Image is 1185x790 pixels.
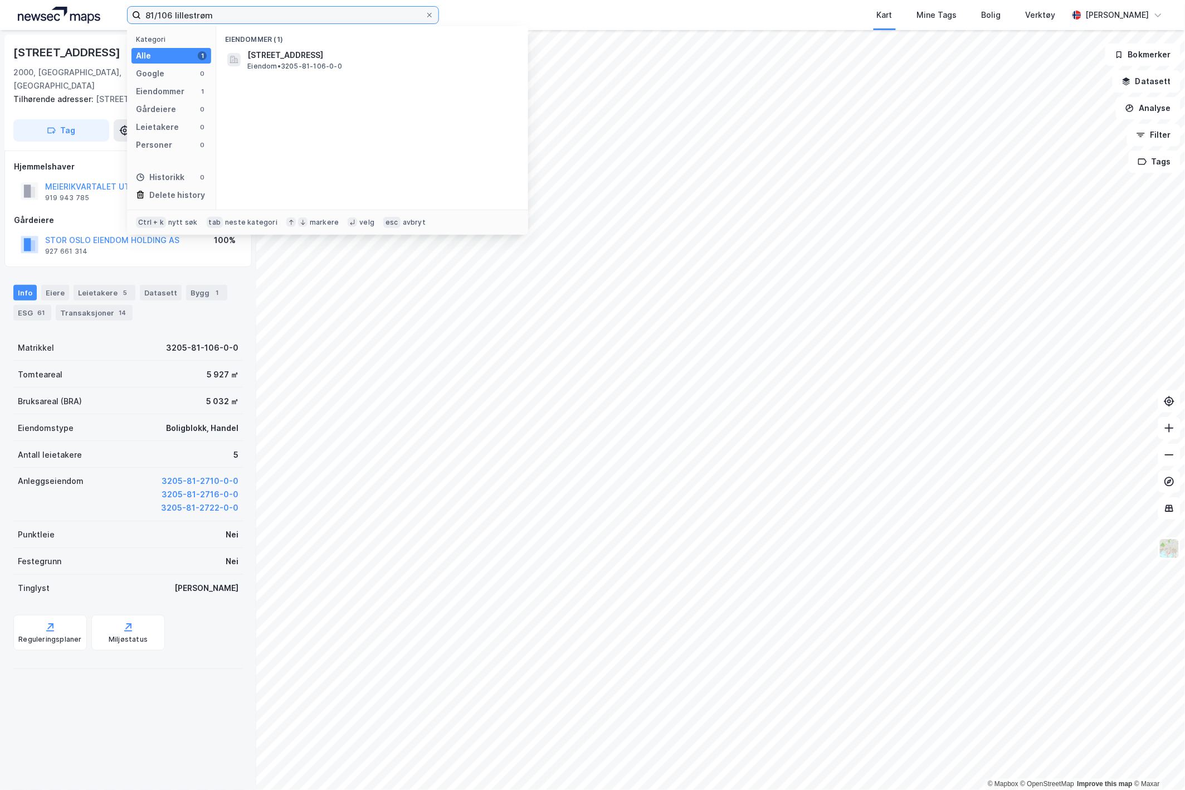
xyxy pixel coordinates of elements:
div: esc [383,217,401,228]
div: [PERSON_NAME] [1086,8,1149,22]
div: Tinglyst [18,581,50,595]
div: Bygg [186,285,227,301]
a: OpenStreetMap [1021,781,1075,788]
button: Bokmerker [1105,43,1181,66]
button: Tags [1129,151,1181,173]
div: Info [13,285,37,301]
div: ESG [13,305,51,321]
span: Eiendom • 3205-81-106-0-0 [247,62,342,71]
div: Boligblokk, Handel [166,421,238,435]
div: Eiendommer [136,85,184,98]
div: avbryt [403,218,426,227]
div: 5 [120,287,131,298]
div: markere [310,218,339,227]
div: 0 [198,140,207,149]
div: Leietakere [74,285,135,301]
div: Festegrunn [18,555,61,568]
div: 2000, [GEOGRAPHIC_DATA], [GEOGRAPHIC_DATA] [13,66,182,93]
div: Personer [136,138,172,152]
div: 100% [214,234,236,247]
div: Kategori [136,35,211,43]
input: Søk på adresse, matrikkel, gårdeiere, leietakere eller personer [141,7,425,23]
div: Ctrl + k [136,217,166,228]
div: Kontrollprogram for chat [1129,736,1185,790]
div: Anleggseiendom [18,474,84,488]
div: Alle [136,49,151,62]
div: Verktøy [1026,8,1056,22]
div: 5 032 ㎡ [206,395,238,408]
button: Datasett [1113,70,1181,93]
div: Eiendommer (1) [216,26,528,46]
a: Mapbox [988,781,1018,788]
div: tab [207,217,223,228]
button: Analyse [1116,97,1181,119]
div: Bolig [982,8,1001,22]
div: 3205-81-106-0-0 [166,341,238,355]
div: Hjemmelshaver [14,160,242,173]
div: nytt søk [168,218,198,227]
div: 0 [198,123,207,132]
div: [STREET_ADDRESS] [13,93,234,106]
div: [STREET_ADDRESS] [13,43,123,61]
div: [PERSON_NAME] [174,581,238,595]
div: Kart [877,8,893,22]
div: Mine Tags [917,8,957,22]
div: Datasett [140,285,182,301]
div: 927 661 314 [45,247,87,256]
div: Matrikkel [18,341,54,355]
button: Filter [1127,124,1181,146]
div: 14 [116,307,128,318]
div: Eiendomstype [18,421,74,435]
div: 0 [198,69,207,78]
div: 919 943 785 [45,193,89,202]
button: 3205-81-2722-0-0 [161,501,238,515]
div: Leietakere [136,120,179,134]
div: Gårdeiere [14,214,242,227]
div: 5 [233,448,238,462]
div: Gårdeiere [136,103,176,116]
div: Transaksjoner [56,305,133,321]
img: Z [1159,538,1180,559]
div: Google [136,67,164,80]
div: Bruksareal (BRA) [18,395,82,408]
div: 0 [198,105,207,114]
div: Nei [226,528,238,541]
div: 5 927 ㎡ [207,368,238,381]
a: Improve this map [1077,781,1133,788]
div: 0 [198,173,207,182]
div: 61 [35,307,47,318]
span: Tilhørende adresser: [13,94,96,104]
button: 3205-81-2710-0-0 [162,474,238,488]
iframe: Chat Widget [1129,736,1185,790]
button: Tag [13,119,109,142]
div: 1 [198,87,207,96]
div: Delete history [149,188,205,202]
div: 1 [212,287,223,298]
button: 3205-81-2716-0-0 [162,488,238,501]
div: Punktleie [18,528,55,541]
div: Eiere [41,285,69,301]
div: Nei [226,555,238,568]
span: [STREET_ADDRESS] [247,49,515,62]
div: velg [359,218,374,227]
div: Miljøstatus [109,635,148,644]
div: Reguleringsplaner [18,635,81,644]
div: Historikk [136,171,184,184]
div: 1 [198,51,207,60]
div: neste kategori [225,218,277,227]
img: logo.a4113a55bc3d86da70a041830d287a7e.svg [18,7,100,23]
div: Antall leietakere [18,448,82,462]
div: Tomteareal [18,368,62,381]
